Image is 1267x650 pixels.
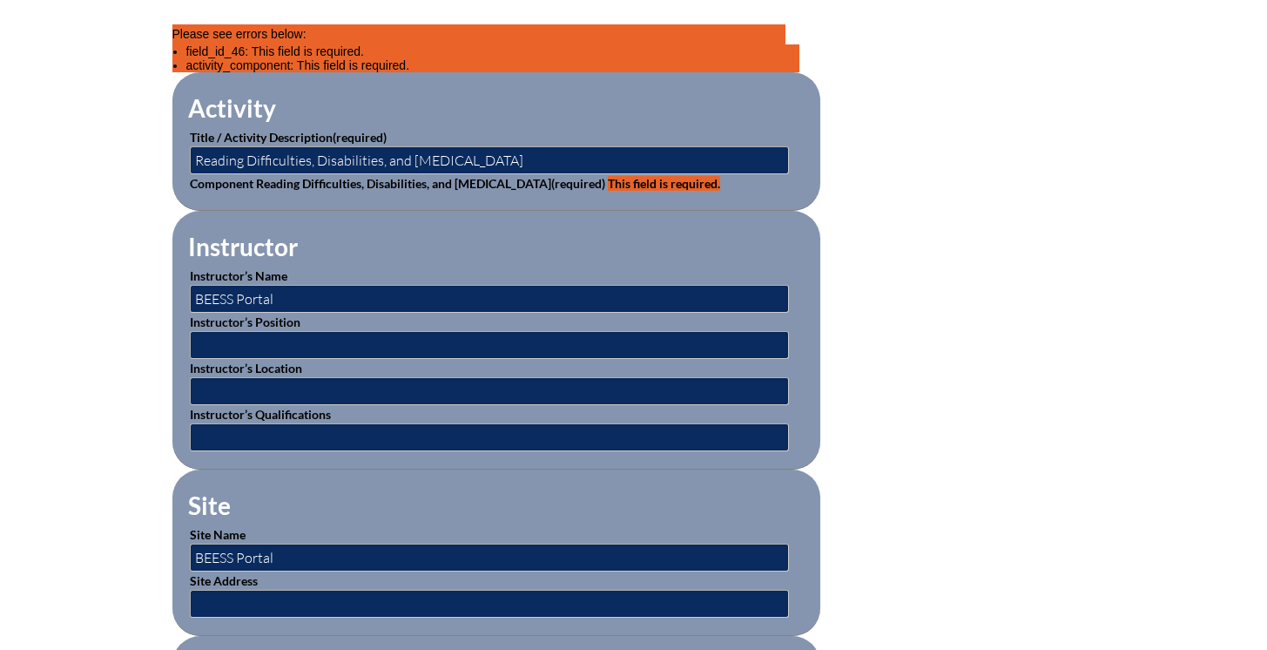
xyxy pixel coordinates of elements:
[186,44,799,58] li: field_id_46: This field is required.
[190,130,387,145] label: Title / Activity Description
[186,93,278,123] legend: Activity
[190,361,302,376] label: Instructor’s Location
[190,407,331,422] label: Instructor’s Qualifications
[190,573,258,588] label: Site Address
[190,268,287,283] label: Instructor’s Name
[186,491,233,520] legend: Site
[551,176,605,191] span: (required)
[190,176,720,191] label: Component Reading Difficulties, Disabilities, and [MEDICAL_DATA]
[190,527,246,542] label: Site Name
[186,232,300,261] legend: Instructor
[186,58,799,72] li: activity_component: This field is required.
[333,130,387,145] span: (required)
[190,315,300,329] label: Instructor’s Position
[172,27,307,41] b: Please see errors below:
[608,176,720,191] span: This field is required.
